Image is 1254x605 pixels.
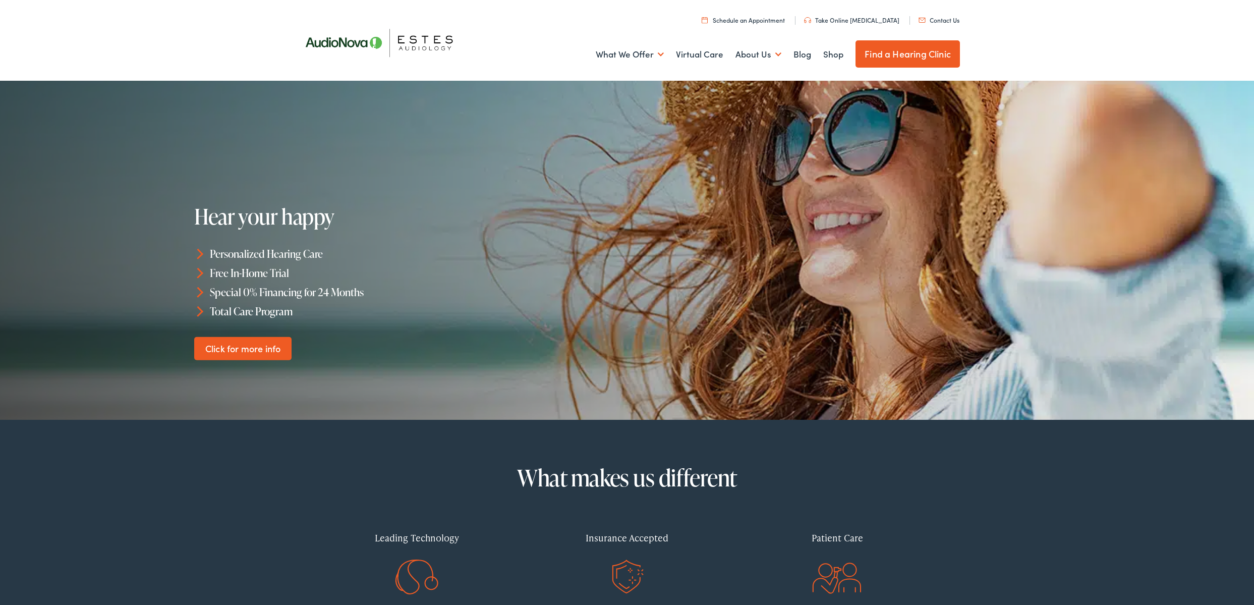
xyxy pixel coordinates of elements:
a: Patient Care [739,523,935,583]
img: utility icon [804,17,811,23]
a: About Us [735,36,781,73]
div: Insurance Accepted [530,523,725,553]
li: Free In-Home Trial [194,263,633,283]
a: Shop [823,36,843,73]
a: Schedule an Appointment [702,16,785,24]
img: utility icon [702,17,708,23]
a: Leading Technology [319,523,515,583]
a: Click for more info [194,337,292,360]
a: Contact Us [919,16,959,24]
a: Blog [793,36,811,73]
img: utility icon [919,18,926,23]
h2: What makes us different [319,465,935,490]
div: Patient Care [739,523,935,553]
a: Find a Hearing Clinic [856,40,960,68]
li: Personalized Hearing Care [194,244,633,263]
a: Insurance Accepted [530,523,725,583]
a: Take Online [MEDICAL_DATA] [804,16,899,24]
h1: Hear your happy [194,205,501,228]
a: Virtual Care [676,36,723,73]
div: Leading Technology [319,523,515,553]
li: Total Care Program [194,301,633,320]
a: What We Offer [596,36,664,73]
li: Special 0% Financing for 24 Months [194,283,633,302]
